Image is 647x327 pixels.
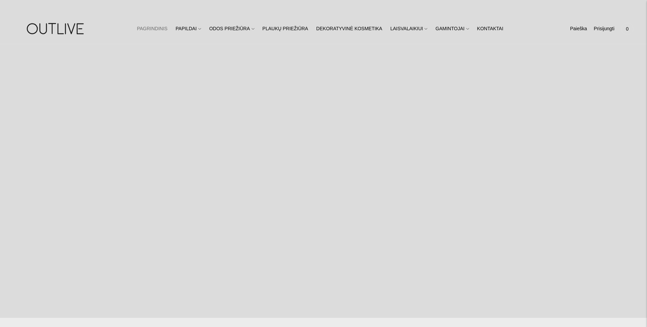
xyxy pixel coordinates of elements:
a: Paieška [570,21,587,36]
a: PLAUKŲ PRIEŽIŪRA [263,21,308,36]
a: ODOS PRIEŽIŪRA [209,21,254,36]
a: PAGRINDINIS [137,21,167,36]
a: Prisijungti [594,21,614,36]
a: 0 [621,21,633,36]
span: 0 [623,24,632,34]
a: GAMINTOJAI [435,21,469,36]
img: OUTLIVE [14,17,98,40]
a: KONTAKTAI [477,21,503,36]
a: PAPILDAI [176,21,201,36]
a: LAISVALAIKIUI [390,21,427,36]
a: DEKORATYVINĖ KOSMETIKA [316,21,382,36]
